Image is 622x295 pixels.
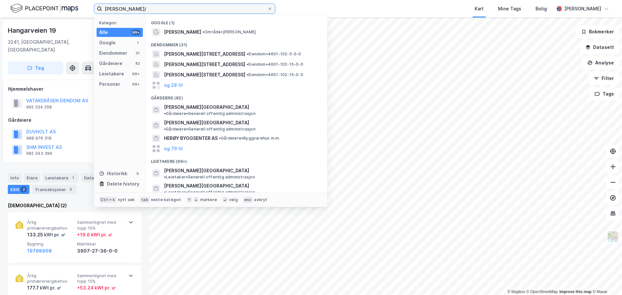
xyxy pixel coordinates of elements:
a: OpenStreetMap [526,289,558,294]
span: Leietaker • Generell offentlig administrasjon [164,190,255,195]
span: [PERSON_NAME][STREET_ADDRESS] [164,71,245,79]
div: markere [200,197,217,202]
span: Eiendom • 4601-102-15-0-0 [247,62,303,67]
div: Leietakere (99+) [146,154,327,165]
span: Årlig primærenergibehov [27,273,75,284]
span: Årlig primærenergibehov [27,220,75,231]
span: • [219,136,221,141]
input: Søk på adresse, matrikkel, gårdeiere, leietakere eller personer [102,4,267,14]
div: Leietakere [43,173,79,182]
div: + 19.6 kWt pr. ㎡ [77,231,112,239]
div: Gårdeiere [8,116,141,124]
span: Leietaker • Generell offentlig administrasjon [164,175,255,180]
div: Historikk [99,170,127,177]
button: Bokmerker [576,25,619,38]
span: • [247,72,248,77]
a: Mapbox [507,289,525,294]
span: [PERSON_NAME] [164,28,201,36]
button: Tags [589,87,619,100]
div: 1 [70,175,76,181]
div: 99+ [131,71,140,76]
button: Filter [588,72,619,85]
div: 0 [135,171,140,176]
div: nytt søk [118,197,135,202]
div: 3241, [GEOGRAPHIC_DATA], [GEOGRAPHIC_DATA] [8,38,104,54]
div: kWt pr. ㎡ [39,284,61,292]
span: Gårdeiere • Generell offentlig administrasjon [164,127,256,132]
div: 2 [20,186,27,193]
button: og 28 til [164,81,183,89]
a: Improve this map [559,289,592,294]
span: • [247,51,248,56]
div: 3907-27-36-0-0 [77,247,124,255]
div: Delete history [107,180,139,188]
span: Område • [PERSON_NAME] [202,29,256,35]
span: Matrikkel [77,241,124,247]
span: [PERSON_NAME][STREET_ADDRESS] [164,50,245,58]
div: [PERSON_NAME] [564,5,601,13]
span: Gårdeiere • Byggvarehus m.m. [219,136,280,141]
div: kWt pr. ㎡ [43,231,65,239]
div: 133.25 [27,231,65,239]
div: esc [243,197,253,203]
div: 31 [135,51,140,56]
button: Tag [8,62,63,74]
div: + 53.24 kWt pr. ㎡ [77,284,116,292]
div: [DEMOGRAPHIC_DATA] (2) [8,202,141,210]
button: og 79 til [164,145,183,153]
span: Eiendom • 4601-102-5-0-0 [247,51,301,57]
div: Bolig [536,5,547,13]
div: velg [229,197,238,202]
div: Personer [99,80,120,88]
div: Hjemmelshaver [8,85,141,93]
div: 82 [135,61,140,66]
div: 99+ [131,82,140,87]
div: Kategori [99,20,143,25]
span: Eiendom • 4601-102-15-0-0 [247,72,303,77]
span: [PERSON_NAME][GEOGRAPHIC_DATA] [164,103,249,111]
span: [PERSON_NAME][STREET_ADDRESS] [164,61,245,68]
button: 19798909 [27,247,52,255]
div: neste kategori [151,197,181,202]
span: [PERSON_NAME][GEOGRAPHIC_DATA] [164,119,249,127]
span: Sammenlignet med topp 15% [77,273,124,284]
div: Ctrl + k [99,197,117,203]
span: • [247,62,248,67]
div: 3 [67,186,74,193]
div: 982 343 399 [26,151,52,156]
span: • [164,111,166,116]
div: Eiere [24,173,40,182]
img: logo.f888ab2527a4732fd821a326f86c7f29.svg [10,3,78,14]
div: 99+ [131,30,140,35]
div: 992 334 258 [26,105,52,110]
div: Info [8,173,21,182]
div: tab [140,197,150,203]
button: Analyse [582,56,619,69]
span: Gårdeiere • Generell offentlig administrasjon [164,111,256,116]
div: Google [99,39,116,47]
span: • [164,190,166,195]
div: Google (1) [146,15,327,27]
img: Z [607,231,619,243]
span: Sammenlignet med topp 15% [77,220,124,231]
span: Bygning [27,241,75,247]
span: • [164,127,166,131]
div: Eiendommer [99,49,127,57]
span: • [202,29,204,34]
div: Transaksjoner [32,185,76,194]
div: Mine Tags [498,5,521,13]
span: HERØY BYGGSENTER AS [164,134,218,142]
span: [PERSON_NAME][GEOGRAPHIC_DATA] [164,167,249,175]
div: Gårdeiere [99,60,122,67]
div: Kontrollprogram for chat [590,264,622,295]
div: 988 976 318 [26,136,52,141]
iframe: Chat Widget [590,264,622,295]
div: 177.7 [27,284,61,292]
div: Leietakere [99,70,124,78]
span: • [164,175,166,179]
div: Kart [475,5,484,13]
div: Hangarveien 19 [8,25,57,36]
div: Alle [99,28,108,36]
span: [PERSON_NAME][GEOGRAPHIC_DATA] [164,182,249,190]
button: Datasett [580,41,619,54]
